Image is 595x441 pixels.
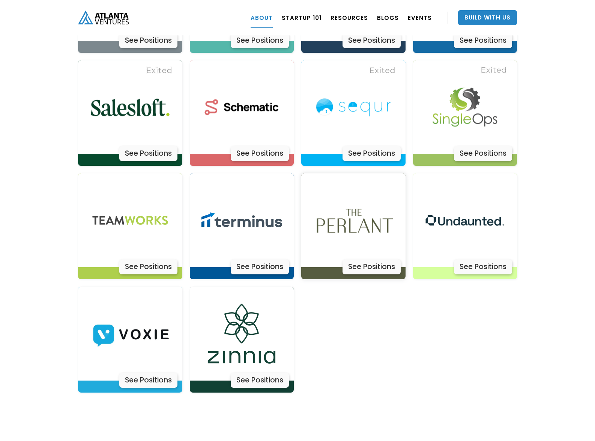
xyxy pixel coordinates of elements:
img: Actively Learn [195,173,288,267]
div: See Positions [343,33,401,48]
a: EVENTS [408,7,432,28]
div: See Positions [343,146,401,161]
img: Actively Learn [307,60,400,154]
img: Actively Learn [418,60,512,154]
a: Actively LearnSee Positions [78,287,182,393]
img: Actively Learn [195,287,288,381]
a: Actively LearnSee Positions [190,173,294,279]
div: See Positions [231,33,289,48]
a: Build With Us [458,10,517,25]
a: Actively LearnSee Positions [301,173,406,279]
div: See Positions [231,146,289,161]
div: See Positions [119,33,177,48]
div: See Positions [231,373,289,388]
img: Actively Learn [83,173,177,267]
a: Actively LearnSee Positions [301,60,406,166]
a: Actively LearnSee Positions [78,173,182,279]
div: See Positions [454,259,512,274]
a: ABOUT [251,7,273,28]
a: Actively LearnSee Positions [190,287,294,393]
a: Startup 101 [282,7,322,28]
div: See Positions [454,146,512,161]
a: RESOURCES [331,7,368,28]
div: See Positions [119,259,177,274]
a: Actively LearnSee Positions [78,60,182,166]
img: Actively Learn [418,173,512,267]
a: BLOGS [377,7,399,28]
div: See Positions [231,259,289,274]
img: Actively Learn [83,60,177,154]
a: Actively LearnSee Positions [413,60,517,166]
div: See Positions [119,146,177,161]
div: See Positions [343,259,401,274]
div: See Positions [119,373,177,388]
a: Actively LearnSee Positions [413,173,517,279]
div: See Positions [454,33,512,48]
img: Actively Learn [195,60,288,154]
a: Actively LearnSee Positions [190,60,294,166]
img: Actively Learn [83,287,177,381]
img: Actively Learn [307,173,400,267]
